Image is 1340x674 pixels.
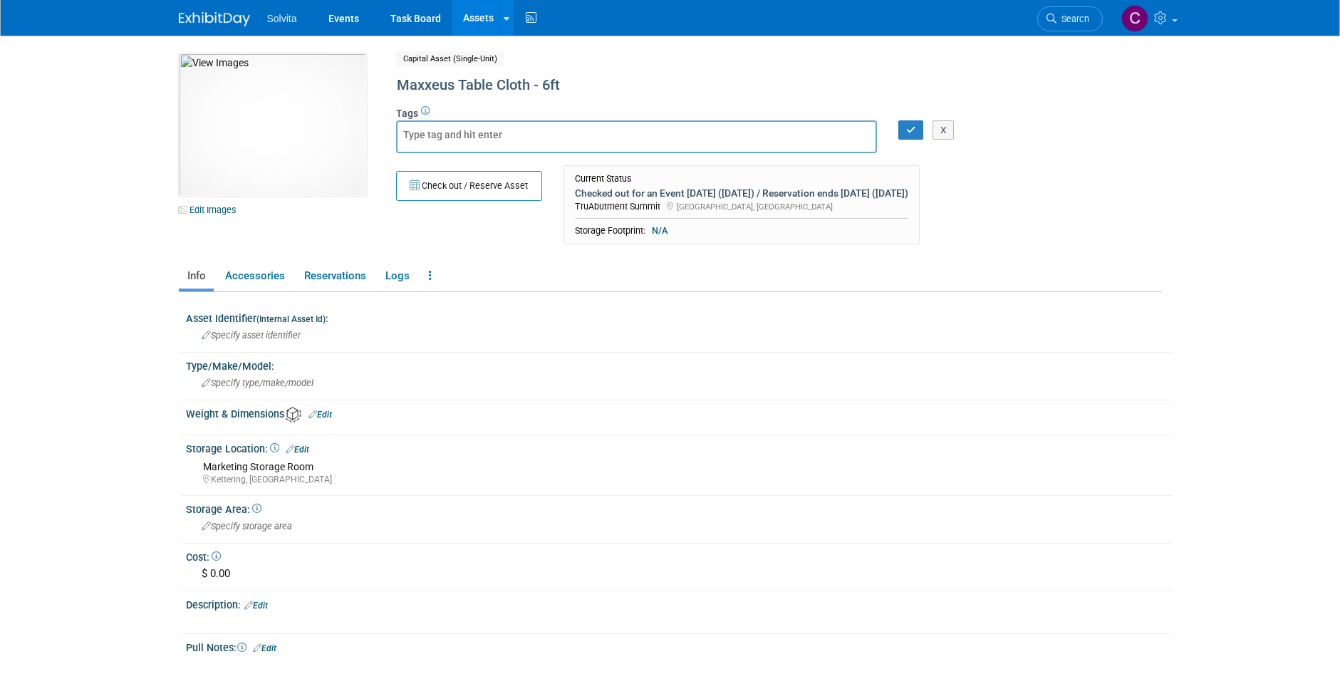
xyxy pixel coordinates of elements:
[575,187,908,199] div: Checked out for an Event [DATE] ([DATE]) / Reservation ends [DATE] ([DATE])
[575,224,908,237] div: Storage Footprint:
[202,330,301,341] span: Specify asset identifier
[256,314,326,324] small: (Internal Asset Id)
[1121,5,1148,32] img: Cindy Miller
[202,521,292,532] span: Specify storage area
[392,73,1044,98] div: Maxxeus Table Cloth - 6ft
[179,53,367,196] img: View Images
[286,445,309,455] a: Edit
[186,637,1173,655] div: Pull Notes:
[186,546,1173,564] div: Cost:
[377,264,417,289] a: Logs
[202,378,313,388] span: Specify type/make/model
[933,120,955,140] button: X
[197,563,1162,585] div: $ 0.00
[286,407,301,422] img: Asset Weight and Dimensions
[308,410,332,420] a: Edit
[186,403,1173,422] div: Weight & Dimensions
[296,264,374,289] a: Reservations
[396,171,542,201] button: Check out / Reserve Asset
[203,461,313,472] span: Marketing Storage Room
[396,106,1044,162] div: Tags
[396,51,504,66] span: Capital Asset (Single-Unit)
[186,504,261,515] span: Storage Area:
[253,643,276,653] a: Edit
[186,594,1173,613] div: Description:
[403,128,517,142] input: Type tag and hit enter
[179,12,250,26] img: ExhibitDay
[677,202,833,212] span: [GEOGRAPHIC_DATA], [GEOGRAPHIC_DATA]
[186,308,1173,326] div: Asset Identifier :
[217,264,293,289] a: Accessories
[186,356,1173,373] div: Type/Make/Model:
[186,438,1173,457] div: Storage Location:
[648,224,672,237] span: N/A
[244,601,268,611] a: Edit
[1037,6,1103,31] a: Search
[1056,14,1089,24] span: Search
[575,173,908,185] div: Current Status
[267,13,297,24] span: Solvita
[179,201,242,219] a: Edit Images
[179,264,214,289] a: Info
[575,201,660,212] span: TruAbutment Summit
[203,474,1162,486] div: Kettering, [GEOGRAPHIC_DATA]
